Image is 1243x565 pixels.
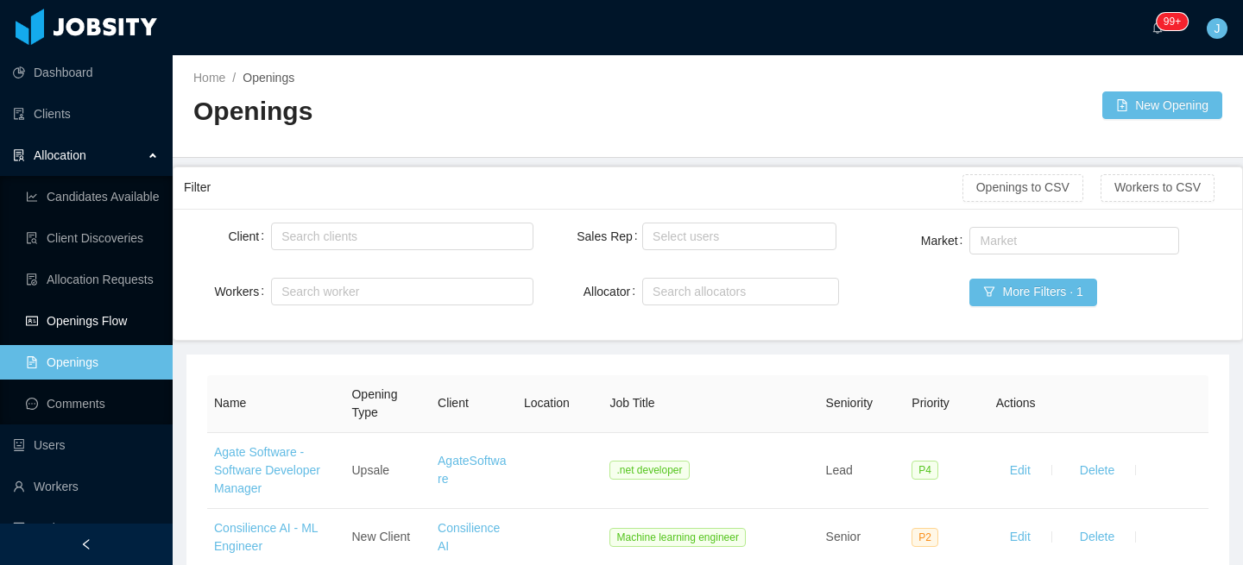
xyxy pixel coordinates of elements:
[1101,174,1215,202] button: Workers to CSV
[819,433,905,509] td: Lead
[921,234,970,248] label: Market
[243,71,294,85] span: Openings
[1152,22,1164,34] i: icon: bell
[912,528,938,547] span: P2
[996,396,1036,410] span: Actions
[13,428,159,462] a: icon: robotUsers
[653,228,818,245] div: Select users
[438,454,506,486] a: AgateSoftware
[577,229,644,243] label: Sales Rep
[1157,13,1188,30] sup: 166
[34,148,86,162] span: Allocation
[1102,91,1222,119] button: icon: file-addNew Opening
[13,97,159,131] a: icon: auditClients
[281,283,507,300] div: Search worker
[980,232,1161,249] div: Market
[826,396,873,410] span: Seniority
[26,386,159,421] a: icon: messageComments
[1066,456,1128,484] button: Delete
[193,71,225,85] a: Home
[184,172,962,204] div: Filter
[351,387,397,419] span: Opening Type
[1215,18,1221,39] span: J
[13,469,159,504] a: icon: userWorkers
[438,396,469,410] span: Client
[214,285,271,298] label: Workers
[193,94,708,129] h2: Openings
[281,228,514,245] div: Search clients
[912,396,950,410] span: Priority
[13,511,159,545] a: icon: profileTasks
[653,283,821,300] div: Search allocators
[13,149,25,161] i: icon: solution
[647,226,657,247] input: Sales Rep
[912,461,938,480] span: P4
[26,179,159,214] a: icon: line-chartCandidates Available
[26,345,159,380] a: icon: file-textOpenings
[969,279,1096,306] button: icon: filterMore Filters · 1
[26,221,159,255] a: icon: file-searchClient Discoveries
[975,230,984,251] input: Market
[228,229,271,243] label: Client
[26,262,159,297] a: icon: file-doneAllocation Requests
[214,521,318,553] a: Consilience AI - ML Engineer
[276,226,286,247] input: Client
[214,396,246,410] span: Name
[232,71,236,85] span: /
[996,524,1044,551] button: Edit
[1066,524,1128,551] button: Delete
[647,281,657,302] input: Allocator
[609,528,745,547] span: Machine learning engineer
[438,521,500,553] a: Consilience AI
[26,304,159,338] a: icon: idcardOpenings Flow
[584,285,642,298] label: Allocator
[996,456,1044,484] button: Edit
[609,461,689,480] span: .net developer
[609,396,654,410] span: Job Title
[344,433,431,509] td: Upsale
[276,281,286,302] input: Workers
[962,174,1083,202] button: Openings to CSV
[13,55,159,90] a: icon: pie-chartDashboard
[524,396,570,410] span: Location
[214,445,320,495] a: Agate Software - Software Developer Manager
